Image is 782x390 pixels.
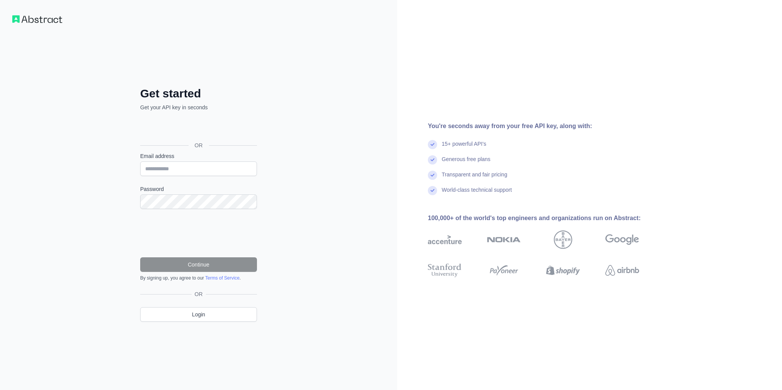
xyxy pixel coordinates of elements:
[428,155,437,165] img: check mark
[140,104,257,111] p: Get your API key in seconds
[192,290,206,298] span: OR
[428,186,437,195] img: check mark
[140,218,257,248] iframe: reCAPTCHA
[442,140,486,155] div: 15+ powerful API's
[140,257,257,272] button: Continue
[442,171,507,186] div: Transparent and fair pricing
[428,262,462,279] img: stanford university
[554,230,572,249] img: bayer
[442,186,512,201] div: World-class technical support
[428,230,462,249] img: accenture
[428,122,664,131] div: You're seconds away from your free API key, along with:
[140,307,257,322] a: Login
[136,120,259,137] iframe: Sign in with Google Button
[428,140,437,149] img: check mark
[487,230,521,249] img: nokia
[428,214,664,223] div: 100,000+ of the world's top engineers and organizations run on Abstract:
[140,152,257,160] label: Email address
[140,275,257,281] div: By signing up, you agree to our .
[442,155,490,171] div: Generous free plans
[605,262,639,279] img: airbnb
[140,185,257,193] label: Password
[428,171,437,180] img: check mark
[140,87,257,100] h2: Get started
[12,15,62,23] img: Workflow
[189,142,209,149] span: OR
[546,262,580,279] img: shopify
[605,230,639,249] img: google
[205,275,239,281] a: Terms of Service
[487,262,521,279] img: payoneer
